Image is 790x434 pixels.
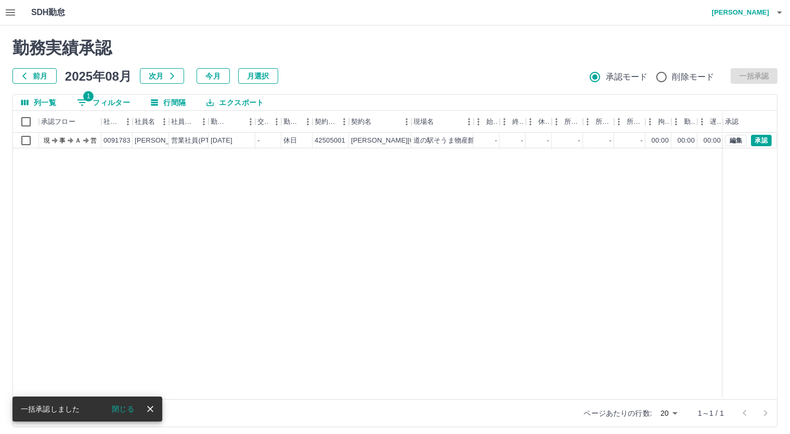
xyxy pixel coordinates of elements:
button: 前月 [12,68,57,84]
button: メニュー [243,114,258,130]
div: 42505001 [315,136,345,146]
div: 承認フロー [41,111,75,133]
div: 始業 [474,111,500,133]
div: 所定終業 [595,111,612,133]
div: 勤務区分 [281,111,313,133]
div: 道の駅そうま物産館（[PERSON_NAME]本陣SOMA） [413,136,579,146]
div: [PERSON_NAME][GEOGRAPHIC_DATA] [351,136,480,146]
div: 終業 [500,111,526,133]
div: 休憩 [526,111,552,133]
div: 所定開始 [552,111,583,133]
div: 始業 [486,111,498,133]
div: 現場名 [411,111,474,133]
div: 契約名 [349,111,411,133]
div: 拘束 [645,111,671,133]
button: 次月 [140,68,184,84]
div: - [610,136,612,146]
div: 交通費 [255,111,281,133]
div: 所定休憩 [627,111,643,133]
div: 承認 [725,111,739,133]
div: 00:00 [678,136,695,146]
div: 営業社員(PT契約) [171,136,226,146]
p: 1～1 / 1 [698,408,724,418]
div: 0091783 [103,136,131,146]
div: - [257,136,260,146]
div: 休日 [283,136,297,146]
button: フィルター表示 [69,95,138,110]
div: 契約コード [315,111,336,133]
button: メニュー [461,114,477,130]
button: メニュー [157,114,172,130]
button: ソート [228,114,243,129]
div: - [578,136,580,146]
button: メニュー [269,114,284,130]
button: メニュー [120,114,136,130]
div: 勤務日 [211,111,228,133]
div: 所定休憩 [614,111,645,133]
button: close [143,401,158,417]
h2: 勤務実績承認 [12,38,778,58]
button: 編集 [725,135,747,146]
div: - [521,136,523,146]
div: 勤務 [684,111,695,133]
div: 契約コード [313,111,349,133]
div: 勤務 [671,111,697,133]
div: 社員番号 [101,111,133,133]
text: 営 [90,137,97,144]
button: 月選択 [238,68,278,84]
button: メニュー [196,114,212,130]
button: エクスポート [198,95,272,110]
div: 拘束 [658,111,669,133]
text: Ａ [75,137,81,144]
div: 交通費 [257,111,269,133]
button: メニュー [336,114,352,130]
div: - [641,136,643,146]
div: 社員名 [135,111,155,133]
div: [DATE] [211,136,232,146]
div: 社員区分 [171,111,196,133]
div: 00:00 [652,136,669,146]
div: 所定開始 [564,111,581,133]
p: ページあたりの行数: [584,408,652,418]
div: 休憩 [538,111,550,133]
button: 今月 [197,68,230,84]
button: 閉じる [103,401,143,417]
div: 承認 [723,111,777,133]
div: 勤務区分 [283,111,300,133]
span: 削除モード [672,71,715,83]
text: 現 [44,137,50,144]
div: 遅刻等 [710,111,721,133]
div: - [495,136,497,146]
button: 承認 [751,135,772,146]
div: 20 [656,406,681,421]
div: 終業 [512,111,524,133]
div: [PERSON_NAME] [135,136,191,146]
text: 事 [59,137,66,144]
button: 行間隔 [143,95,194,110]
div: 勤務日 [209,111,255,133]
span: 承認モード [606,71,648,83]
div: 社員区分 [169,111,209,133]
div: 承認フロー [39,111,101,133]
div: 遅刻等 [697,111,723,133]
h5: 2025年08月 [65,68,132,84]
div: 一括承認しました [21,400,80,418]
span: 1 [83,91,94,101]
div: 社員名 [133,111,169,133]
div: 契約名 [351,111,371,133]
div: 所定終業 [583,111,614,133]
button: メニュー [399,114,415,130]
div: 現場名 [413,111,434,133]
button: 列選択 [13,95,64,110]
button: メニュー [300,114,316,130]
div: 社員番号 [103,111,120,133]
div: 00:00 [704,136,721,146]
div: - [547,136,549,146]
